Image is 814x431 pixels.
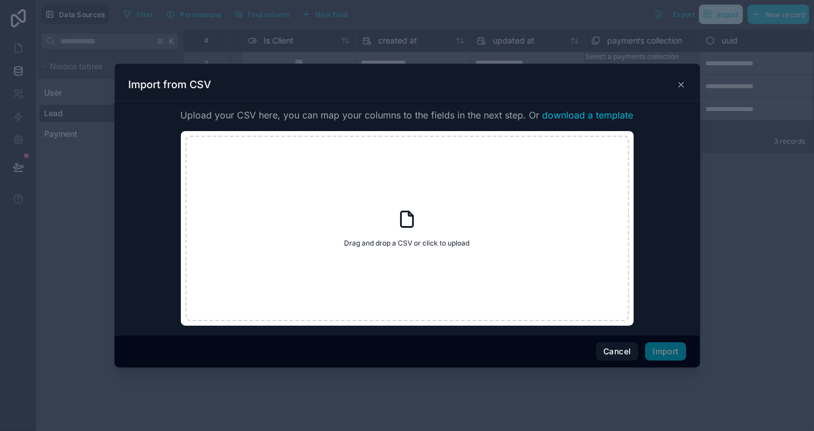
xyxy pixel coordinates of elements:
[543,108,634,122] button: download a template
[596,342,638,361] button: Cancel
[181,108,634,122] span: Upload your CSV here, you can map your columns to the fields in the next step. Or
[129,78,212,92] h3: Import from CSV
[345,239,470,248] span: Drag and drop a CSV or click to upload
